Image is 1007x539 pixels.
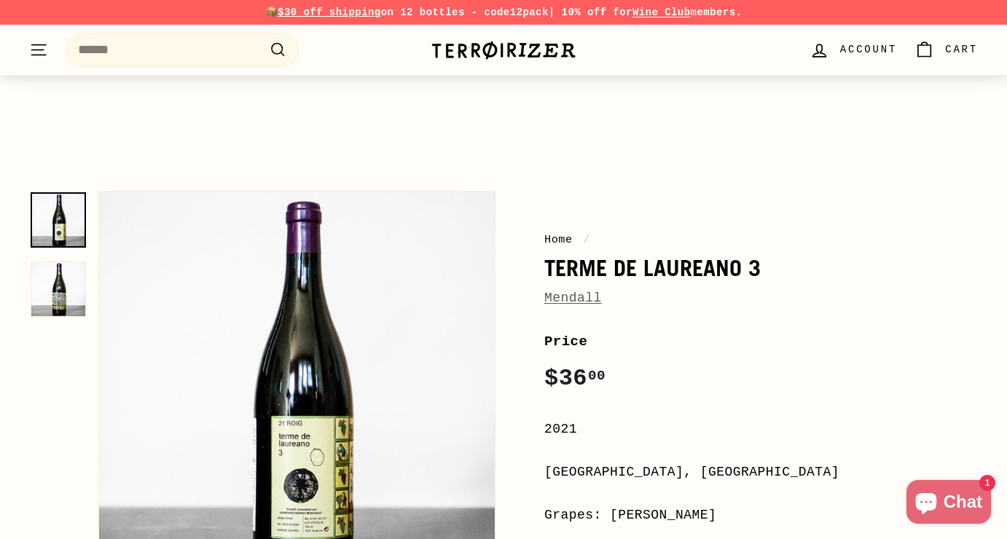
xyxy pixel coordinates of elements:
[544,462,978,483] div: [GEOGRAPHIC_DATA], [GEOGRAPHIC_DATA]
[544,365,606,392] span: $36
[906,28,987,71] a: Cart
[544,231,978,248] nav: breadcrumbs
[544,419,978,440] div: 2021
[588,368,606,384] sup: 00
[579,233,594,246] span: /
[544,331,978,353] label: Price
[544,256,978,280] h1: Terme de Laureano 3
[278,7,381,18] span: $30 off shipping
[510,7,549,18] strong: 12pack
[840,42,897,58] span: Account
[31,192,86,248] a: Terme de Laureano 3
[29,4,978,20] p: 📦 on 12 bottles - code | 10% off for members.
[544,233,573,246] a: Home
[544,291,602,305] a: Mendall
[632,7,691,18] a: Wine Club
[902,480,995,527] inbox-online-store-chat: Shopify online store chat
[801,28,906,71] a: Account
[544,505,978,526] div: Grapes: [PERSON_NAME]
[31,261,86,317] img: Terme de Laureano 3
[945,42,978,58] span: Cart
